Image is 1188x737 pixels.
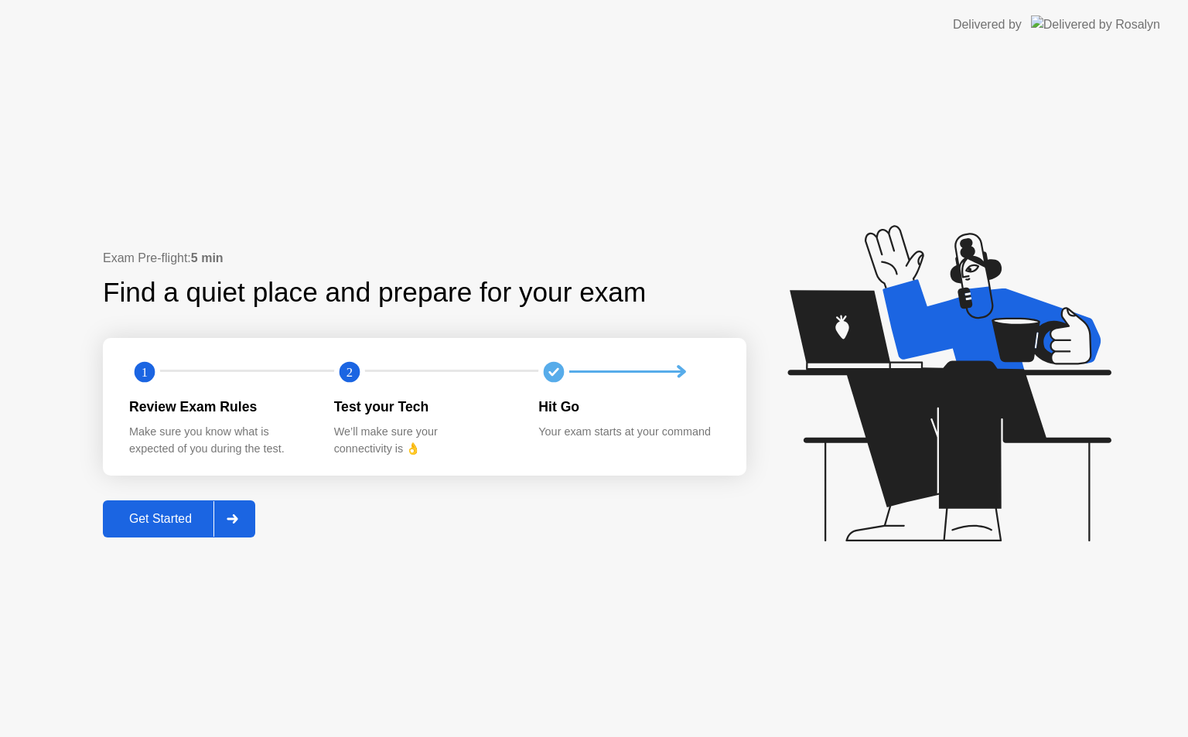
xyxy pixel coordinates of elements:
[191,251,224,264] b: 5 min
[129,424,309,457] div: Make sure you know what is expected of you during the test.
[334,397,514,417] div: Test your Tech
[953,15,1022,34] div: Delivered by
[129,397,309,417] div: Review Exam Rules
[1031,15,1160,33] img: Delivered by Rosalyn
[103,249,746,268] div: Exam Pre-flight:
[142,364,148,379] text: 1
[108,512,213,526] div: Get Started
[538,397,719,417] div: Hit Go
[103,272,648,313] div: Find a quiet place and prepare for your exam
[334,424,514,457] div: We’ll make sure your connectivity is 👌
[103,500,255,537] button: Get Started
[346,364,353,379] text: 2
[538,424,719,441] div: Your exam starts at your command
